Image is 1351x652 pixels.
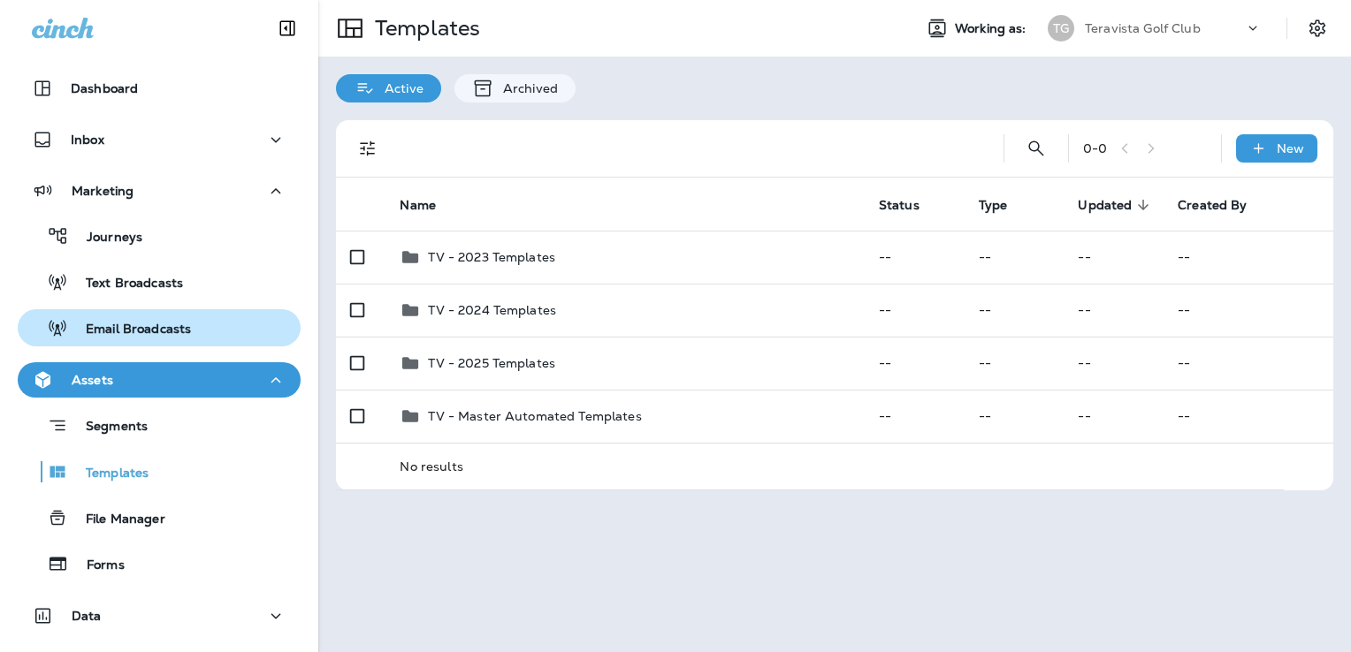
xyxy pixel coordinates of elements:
[1301,12,1333,44] button: Settings
[68,512,165,528] p: File Manager
[68,419,148,436] p: Segments
[965,284,1065,337] td: --
[72,184,134,198] p: Marketing
[879,198,920,213] span: Status
[1019,131,1054,166] button: Search Templates
[979,198,1008,213] span: Type
[69,230,142,246] p: Journeys
[1048,15,1074,42] div: TG
[1064,337,1164,390] td: --
[1064,390,1164,443] td: --
[18,545,301,582] button: Forms
[69,557,125,574] p: Forms
[979,197,1031,213] span: Type
[1078,197,1155,213] span: Updated
[955,21,1030,36] span: Working as:
[18,499,301,536] button: File Manager
[1078,198,1132,213] span: Updated
[18,406,301,444] button: Segments
[18,71,301,106] button: Dashboard
[879,197,943,213] span: Status
[865,284,965,337] td: --
[18,309,301,346] button: Email Broadcasts
[1277,141,1304,155] p: New
[428,356,555,370] p: TV - 2025 Templates
[865,231,965,284] td: --
[68,466,149,482] p: Templates
[965,390,1065,443] td: --
[865,390,965,443] td: --
[263,11,312,46] button: Collapse Sidebar
[18,263,301,300] button: Text Broadcasts
[865,337,965,390] td: --
[400,198,436,213] span: Name
[1085,21,1201,35] p: Teravista Golf Club
[1164,284,1333,337] td: --
[18,173,301,208] button: Marketing
[18,122,301,157] button: Inbox
[368,15,480,42] p: Templates
[1164,390,1333,443] td: --
[428,303,556,317] p: TV - 2024 Templates
[68,322,191,338] p: Email Broadcasts
[1178,198,1247,213] span: Created By
[350,131,385,166] button: Filters
[18,453,301,490] button: Templates
[1178,197,1270,213] span: Created By
[1164,337,1333,390] td: --
[18,217,301,254] button: Journeys
[68,276,183,292] p: Text Broadcasts
[376,81,424,95] p: Active
[428,409,641,423] p: TV - Master Automated Templates
[71,81,138,95] p: Dashboard
[18,362,301,398] button: Assets
[1064,231,1164,284] td: --
[71,133,104,147] p: Inbox
[965,337,1065,390] td: --
[494,81,558,95] p: Archived
[385,443,1283,489] td: No results
[1164,231,1333,284] td: --
[1083,141,1107,155] div: 0 - 0
[400,197,459,213] span: Name
[18,598,301,633] button: Data
[428,250,555,264] p: TV - 2023 Templates
[72,373,113,387] p: Assets
[72,609,102,623] p: Data
[965,231,1065,284] td: --
[1064,284,1164,337] td: --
